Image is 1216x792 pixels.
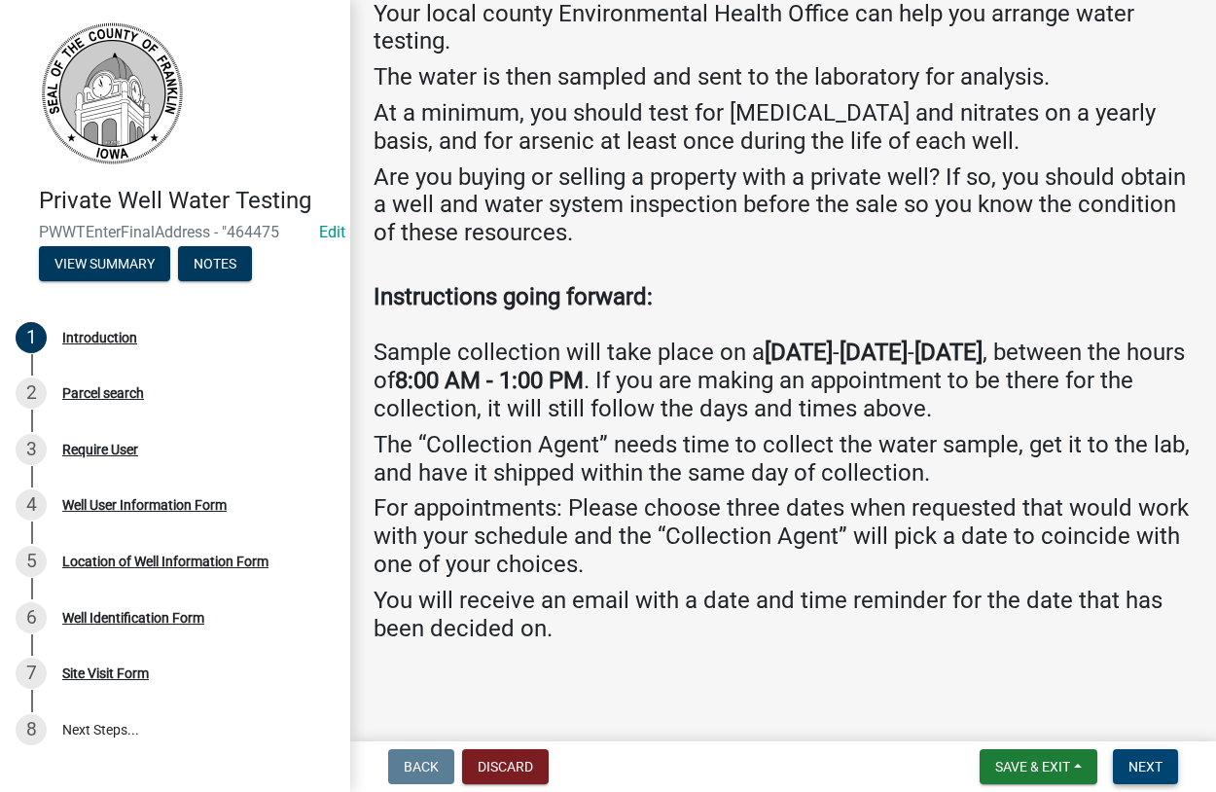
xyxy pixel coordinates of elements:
span: Next [1128,759,1162,774]
div: Location of Well Information Form [62,555,268,568]
wm-modal-confirm: Summary [39,257,170,272]
div: 4 [16,489,47,521]
h4: Private Well Water Testing [39,187,335,215]
div: 2 [16,378,47,409]
div: 7 [16,658,47,689]
button: Save & Exit [980,749,1097,784]
h4: The “Collection Agent” needs time to collect the water sample, get it to the lab, and have it shi... [374,431,1193,487]
strong: [DATE] [765,339,833,366]
button: Discard [462,749,549,784]
h4: Sample collection will take place on a - - , between the hours of . If you are making an appointm... [374,283,1193,423]
div: Require User [62,443,138,456]
div: Site Visit Form [62,666,149,680]
div: 6 [16,602,47,633]
h4: The water is then sampled and sent to the laboratory for analysis. [374,63,1193,91]
button: Notes [178,246,252,281]
div: Well User Information Form [62,498,227,512]
h4: You will receive an email with a date and time reminder for the date that has been decided on. [374,587,1193,643]
h4: For appointments: Please choose three dates when requested that would work with your schedule and... [374,494,1193,578]
div: 5 [16,546,47,577]
strong: Instructions going forward: [374,283,653,310]
img: Franklin County, Iowa [39,20,185,166]
div: Parcel search [62,386,144,400]
div: 1 [16,322,47,353]
h4: At a minimum, you should test for [MEDICAL_DATA] and nitrates on a yearly basis, and for arsenic ... [374,99,1193,156]
div: Well Identification Form [62,611,204,625]
div: 8 [16,714,47,745]
strong: [DATE] [840,339,908,366]
span: Save & Exit [995,759,1070,774]
h4: Are you buying or selling a property with a private well? If so, you should obtain a well and wat... [374,163,1193,275]
a: Edit [319,223,345,241]
wm-modal-confirm: Edit Application Number [319,223,345,241]
button: Next [1113,749,1178,784]
strong: [DATE] [914,339,983,366]
strong: 8:00 AM - 1:00 PM [395,367,584,394]
span: Back [404,759,439,774]
button: Back [388,749,454,784]
wm-modal-confirm: Notes [178,257,252,272]
span: PWWTEnterFinalAddress - "464475 [39,223,311,241]
div: Introduction [62,331,137,344]
button: View Summary [39,246,170,281]
div: 3 [16,434,47,465]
